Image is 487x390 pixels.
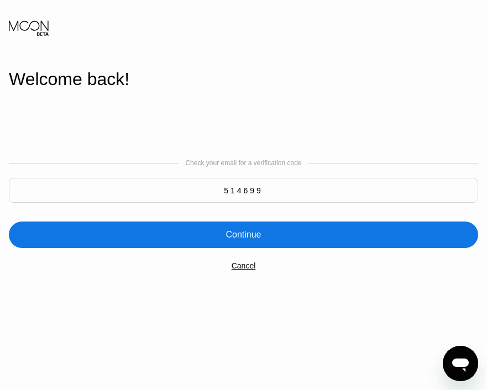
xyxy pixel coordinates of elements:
[232,261,256,270] div: Cancel
[9,222,478,248] div: Continue
[185,159,301,167] div: Check your email for a verification code
[9,69,478,89] div: Welcome back!
[226,229,261,240] div: Continue
[9,178,478,203] input: 000000
[443,346,478,381] iframe: Кнопка запуска окна обмена сообщениями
